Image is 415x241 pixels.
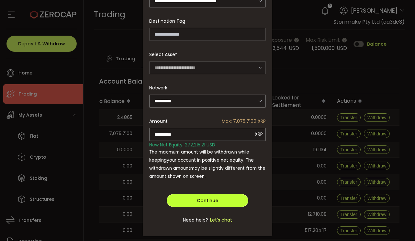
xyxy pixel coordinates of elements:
span: New Net Equity: 272,215.21 USD [149,142,215,148]
span: Continue [197,197,218,204]
span: The maximum amount will be withdrawn while keeping [149,149,249,163]
span: your account in positive net equity. The withdrawn amount [149,157,254,171]
span: may be slightly different from the amount shown on screen. [149,165,265,179]
span: Let's chat [208,217,232,223]
iframe: Chat Widget [383,210,415,241]
span: XRP [255,131,263,137]
span: Amount [149,115,168,128]
button: Continue [167,194,248,207]
span: Max: 7,075.7100 XRP [222,115,266,128]
label: Network [149,85,167,91]
span: Need help? [183,217,208,223]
